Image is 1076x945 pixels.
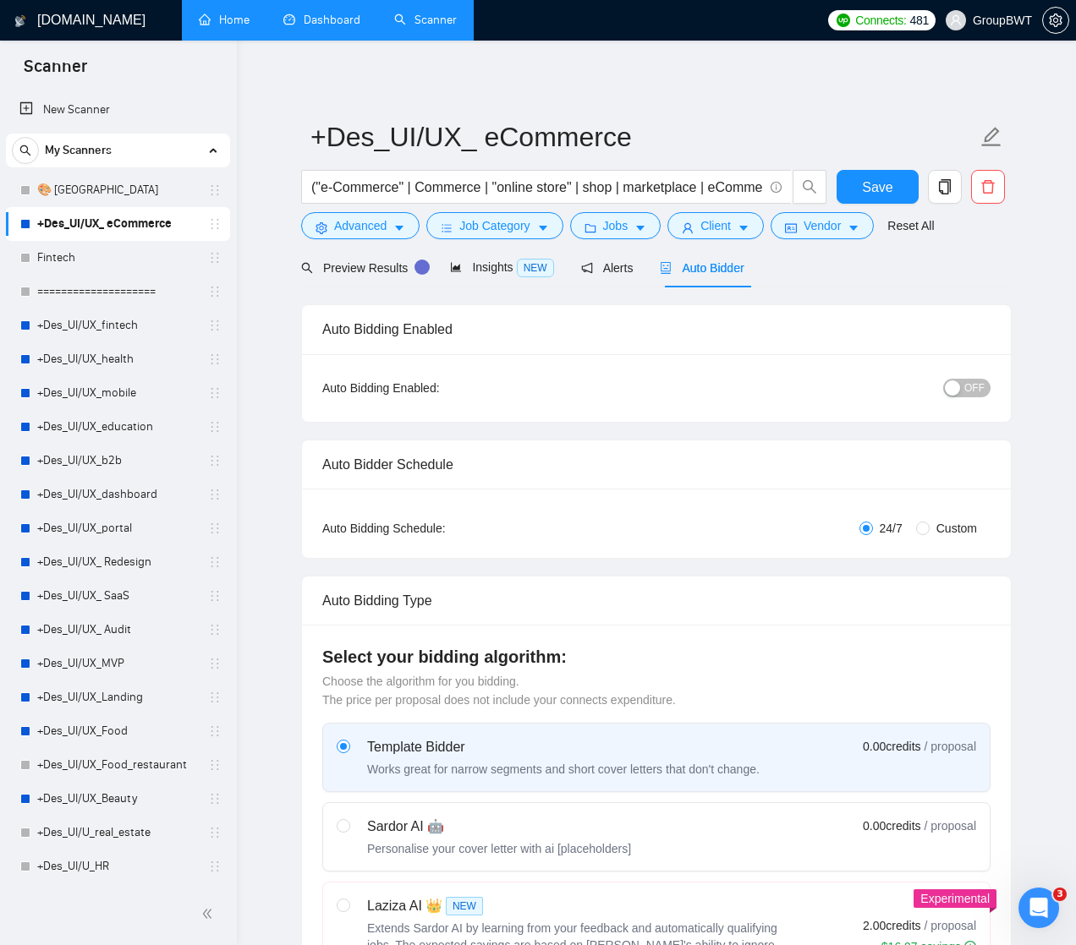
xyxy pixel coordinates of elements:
[13,145,38,156] span: search
[980,126,1002,148] span: edit
[208,724,222,738] span: holder
[450,261,462,273] span: area-chart
[367,840,631,857] div: Personalise your cover letter with ai [placeholders]
[322,645,991,669] h4: Select your bidding algorithm:
[37,511,198,545] a: +Des_UI/UX_portal
[972,179,1004,194] span: delete
[12,137,39,164] button: search
[771,212,874,239] button: idcardVendorcaret-down
[199,13,250,27] a: homeHome
[316,221,327,234] span: setting
[700,216,731,235] span: Client
[208,285,222,298] span: holder
[367,817,631,837] div: Sardor AI 🤖
[634,221,646,234] span: caret-down
[311,177,763,198] input: Search Freelance Jobs...
[208,420,222,434] span: holder
[37,816,198,849] a: +Des_UI/U_real_estate
[208,623,222,636] span: holder
[425,896,442,916] span: 👑
[37,410,198,444] a: +Des_UI/UX_education
[37,275,198,309] a: ====================
[367,737,760,757] div: Template Bidder
[1018,888,1059,928] iframe: Intercom live chat
[37,579,198,613] a: +Des_UI/UX_ SaaS
[37,782,198,816] a: +Des_UI/UX_Beauty
[585,221,596,234] span: folder
[37,545,198,579] a: +Des_UI/UX_ Redesign
[208,319,222,332] span: holder
[848,221,859,234] span: caret-down
[738,221,749,234] span: caret-down
[208,792,222,806] span: holder
[37,613,198,647] a: +Des_UI/UX_ Audit
[863,737,920,756] span: 0.00 credits
[1042,14,1069,27] a: setting
[208,758,222,772] span: holder
[208,657,222,670] span: holder
[37,714,198,748] a: +Des_UI/UX_Food
[37,207,198,241] a: +Des_UI/UX_ eCommerce
[322,379,545,397] div: Auto Bidding Enabled:
[322,440,991,489] div: Auto Bidder Schedule
[793,170,826,204] button: search
[37,376,198,410] a: +Des_UI/UX_mobile
[925,817,976,834] span: / proposal
[771,182,782,193] span: info-circle
[301,212,420,239] button: settingAdvancedcaret-down
[301,261,423,275] span: Preview Results
[1043,14,1068,27] span: setting
[367,896,790,916] div: Laziza AI
[301,262,313,274] span: search
[804,216,841,235] span: Vendor
[208,691,222,704] span: holder
[682,221,694,234] span: user
[971,170,1005,204] button: delete
[10,54,101,90] span: Scanner
[208,386,222,400] span: holder
[37,444,198,478] a: +Des_UI/UX_b2b
[873,519,909,538] span: 24/7
[19,93,217,127] a: New Scanner
[394,13,457,27] a: searchScanner
[310,116,977,158] input: Scanner name...
[517,259,554,277] span: NEW
[570,212,662,239] button: folderJobscaret-down
[14,8,26,35] img: logo
[925,917,976,934] span: / proposal
[393,221,405,234] span: caret-down
[201,905,218,922] span: double-left
[283,13,360,27] a: dashboardDashboard
[37,342,198,376] a: +Des_UI/UX_health
[37,748,198,782] a: +Des_UI/UX_Food_restaurant
[208,589,222,603] span: holder
[929,179,961,194] span: copy
[208,826,222,839] span: holder
[322,576,991,625] div: Auto Bidding Type
[37,173,198,207] a: 🎨 [GEOGRAPHIC_DATA]
[863,916,920,935] span: 2.00 credits
[1042,7,1069,34] button: setting
[793,179,826,194] span: search
[964,379,985,397] span: OFF
[837,170,919,204] button: Save
[37,680,198,714] a: +Des_UI/UX_Landing
[441,221,453,234] span: bars
[208,352,222,366] span: holder
[322,675,676,707] span: Choose the algorithm for you bidding. The price per proposal does not include your connects expen...
[45,134,112,167] span: My Scanners
[367,761,760,778] div: Works great for narrow segments and short cover letters that don't change.
[37,309,198,342] a: +Des_UI/UX_fintech
[37,478,198,511] a: +Des_UI/UX_dashboard
[208,183,222,197] span: holder
[660,262,672,274] span: robot
[837,14,850,27] img: upwork-logo.png
[660,261,744,275] span: Auto Bidder
[855,11,906,30] span: Connects:
[910,11,929,30] span: 481
[208,555,222,569] span: holder
[426,212,563,239] button: barsJob Categorycaret-down
[414,259,430,275] div: Tooltip anchor
[925,738,976,755] span: / proposal
[6,93,230,127] li: New Scanner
